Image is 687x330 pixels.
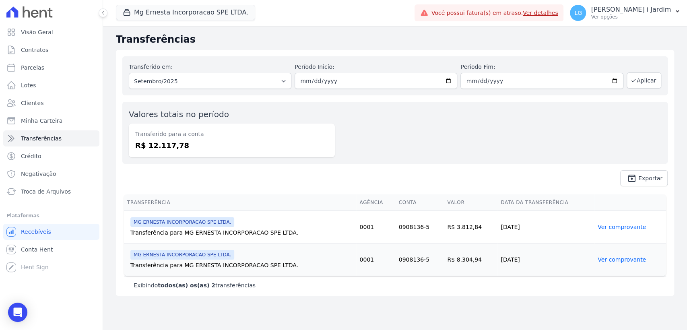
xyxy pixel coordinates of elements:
[396,243,444,276] td: 0908136-5
[3,241,99,258] a: Conta Hent
[21,81,36,89] span: Lotes
[295,63,457,71] label: Período Inicío:
[21,117,62,125] span: Minha Carteira
[3,224,99,240] a: Recebíveis
[356,194,395,211] th: Agência
[21,245,53,254] span: Conta Hent
[21,228,51,236] span: Recebíveis
[356,211,395,243] td: 0001
[6,211,96,221] div: Plataformas
[523,10,558,16] a: Ver detalhes
[396,211,444,243] td: 0908136-5
[3,42,99,58] a: Contratos
[497,211,594,243] td: [DATE]
[21,152,41,160] span: Crédito
[460,63,623,71] label: Período Fim:
[21,134,62,142] span: Transferências
[21,188,71,196] span: Troca de Arquivos
[627,173,637,183] i: unarchive
[3,95,99,111] a: Clientes
[444,211,497,243] td: R$ 3.812,84
[444,194,497,211] th: Valor
[3,113,99,129] a: Minha Carteira
[3,60,99,76] a: Parcelas
[3,130,99,146] a: Transferências
[129,109,229,119] label: Valores totais no período
[130,229,353,237] div: Transferência para MG ERNESTA INCORPORACAO SPE LTDA.
[21,64,44,72] span: Parcelas
[591,6,671,14] p: [PERSON_NAME] i Jardim
[130,217,234,227] span: MG ERNESTA INCORPORACAO SPE LTDA.
[21,46,48,54] span: Contratos
[356,243,395,276] td: 0001
[21,28,53,36] span: Visão Geral
[116,5,255,20] button: Mg Ernesta Incorporacao SPE LTDA.
[135,140,328,151] dd: R$ 12.117,78
[130,261,353,269] div: Transferência para MG ERNESTA INCORPORACAO SPE LTDA.
[130,250,234,260] span: MG ERNESTA INCORPORACAO SPE LTDA.
[591,14,671,20] p: Ver opções
[574,10,582,16] span: LG
[627,72,661,89] button: Aplicar
[21,170,56,178] span: Negativação
[135,130,328,138] dt: Transferido para a conta
[8,303,27,322] div: Open Intercom Messenger
[563,2,687,24] button: LG [PERSON_NAME] i Jardim Ver opções
[497,243,594,276] td: [DATE]
[620,170,668,186] a: unarchive Exportar
[21,99,43,107] span: Clientes
[3,77,99,93] a: Lotes
[158,282,215,289] b: todos(as) os(as) 2
[598,224,646,230] a: Ver comprovante
[3,166,99,182] a: Negativação
[129,64,173,70] label: Transferido em:
[598,256,646,263] a: Ver comprovante
[497,194,594,211] th: Data da Transferência
[134,281,256,289] p: Exibindo transferências
[116,32,674,47] h2: Transferências
[444,243,497,276] td: R$ 8.304,94
[638,176,662,181] span: Exportar
[3,148,99,164] a: Crédito
[3,184,99,200] a: Troca de Arquivos
[396,194,444,211] th: Conta
[124,194,356,211] th: Transferência
[3,24,99,40] a: Visão Geral
[431,9,558,17] span: Você possui fatura(s) em atraso.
